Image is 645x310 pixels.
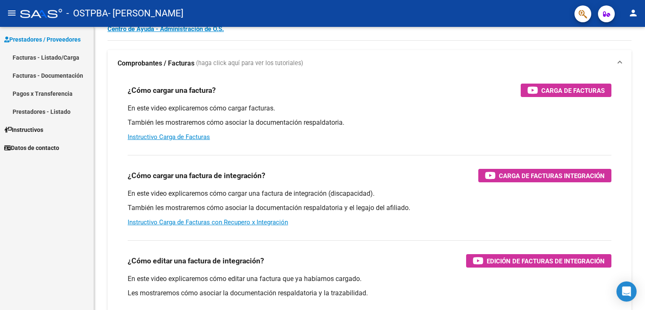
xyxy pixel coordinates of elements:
p: En este video explicaremos cómo cargar facturas. [128,104,611,113]
span: (haga click aquí para ver los tutoriales) [196,59,303,68]
span: Datos de contacto [4,143,59,152]
h3: ¿Cómo cargar una factura de integración? [128,170,265,181]
span: Instructivos [4,125,43,134]
span: Prestadores / Proveedores [4,35,81,44]
h3: ¿Cómo editar una factura de integración? [128,255,264,267]
p: En este video explicaremos cómo editar una factura que ya habíamos cargado. [128,274,611,284]
h3: ¿Cómo cargar una factura? [128,84,216,96]
p: Les mostraremos cómo asociar la documentación respaldatoria y la trazabilidad. [128,289,611,298]
span: Carga de Facturas Integración [499,171,605,181]
a: Instructivo Carga de Facturas con Recupero x Integración [128,218,288,226]
span: - OSTPBA [66,4,108,23]
button: Edición de Facturas de integración [466,254,611,268]
p: También les mostraremos cómo asociar la documentación respaldatoria. [128,118,611,127]
a: Instructivo Carga de Facturas [128,133,210,141]
span: Carga de Facturas [541,85,605,96]
span: - [PERSON_NAME] [108,4,184,23]
mat-expansion-panel-header: Comprobantes / Facturas (haga click aquí para ver los tutoriales) [107,50,632,77]
a: Centro de Ayuda - Administración de O.S. [107,25,224,33]
p: En este video explicaremos cómo cargar una factura de integración (discapacidad). [128,189,611,198]
mat-icon: person [628,8,638,18]
button: Carga de Facturas [521,84,611,97]
button: Carga de Facturas Integración [478,169,611,182]
mat-icon: menu [7,8,17,18]
span: Edición de Facturas de integración [487,256,605,266]
p: También les mostraremos cómo asociar la documentación respaldatoria y el legajo del afiliado. [128,203,611,213]
div: Open Intercom Messenger [616,281,637,302]
strong: Comprobantes / Facturas [118,59,194,68]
